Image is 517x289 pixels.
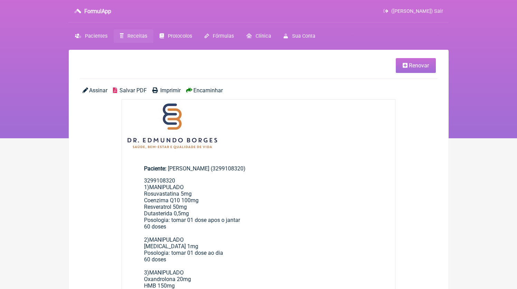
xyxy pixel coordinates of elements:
span: Renovar [409,62,429,69]
span: Paciente: [144,165,166,172]
a: Clínica [240,29,277,43]
a: Encaminhar [186,87,223,94]
a: Imprimir [152,87,181,94]
span: Fórmulas [213,33,234,39]
a: Salvar PDF [113,87,147,94]
h3: FormulApp [84,8,111,15]
span: Pacientes [85,33,107,39]
a: Receitas [114,29,153,43]
span: Imprimir [160,87,181,94]
span: Encaminhar [193,87,223,94]
span: Clínica [256,33,271,39]
img: 2Q== [122,100,222,153]
div: [PERSON_NAME] (3299108320) [144,165,373,172]
a: Protocolos [153,29,198,43]
span: ([PERSON_NAME]) Sair [391,8,443,14]
span: Assinar [89,87,107,94]
span: Sua Conta [292,33,315,39]
span: Salvar PDF [119,87,147,94]
a: Sua Conta [277,29,321,43]
span: Receitas [127,33,147,39]
a: Fórmulas [198,29,240,43]
a: Renovar [396,58,436,73]
a: Pacientes [69,29,114,43]
a: Assinar [83,87,107,94]
a: ([PERSON_NAME]) Sair [383,8,443,14]
span: Protocolos [168,33,192,39]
